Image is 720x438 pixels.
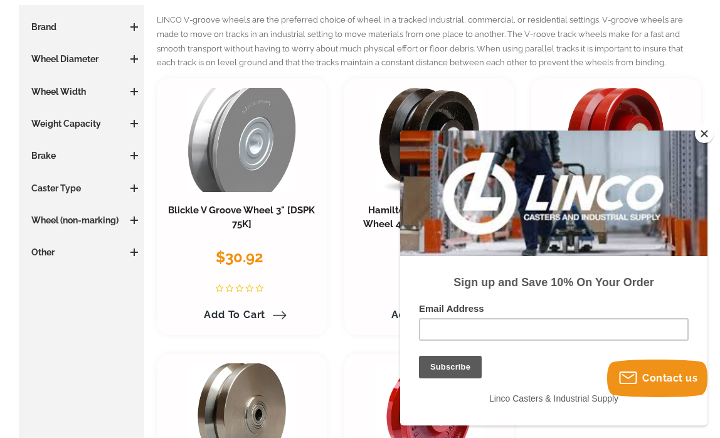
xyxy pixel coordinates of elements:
[19,225,82,248] input: Subscribe
[25,117,138,130] h3: Weight Capacity
[25,85,138,98] h3: Wheel Width
[168,205,315,230] a: Blickle V Groove Wheel 3" [DSPK 75K]
[19,173,289,188] label: Email Address
[391,309,453,321] span: Add to Cart
[695,124,714,143] button: Close
[204,309,265,321] span: Add to Cart
[384,304,474,326] a: Add to Cart
[25,21,138,33] h3: Brand
[25,214,138,227] h3: Wheel (non-marking)
[25,53,138,65] h3: Wheel Diameter
[157,13,701,70] p: LINCO V-groove wheels are the preferred choice of wheel in a tracked industrial, commercial, or r...
[363,205,500,243] a: Hamilton V-Grooved Metal Wheel 4X2 3/4RB Black (800 LBS Cap)
[89,263,218,273] span: Linco Casters & Industrial Supply
[25,246,138,259] h3: Other
[216,248,263,266] span: $30.92
[53,146,253,158] strong: Sign up and Save 10% On Your Order
[196,304,287,326] a: Add to Cart
[25,149,138,162] h3: Brake
[642,372,697,384] span: Contact us
[607,360,707,397] button: Contact us
[25,182,138,195] h3: Caster Type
